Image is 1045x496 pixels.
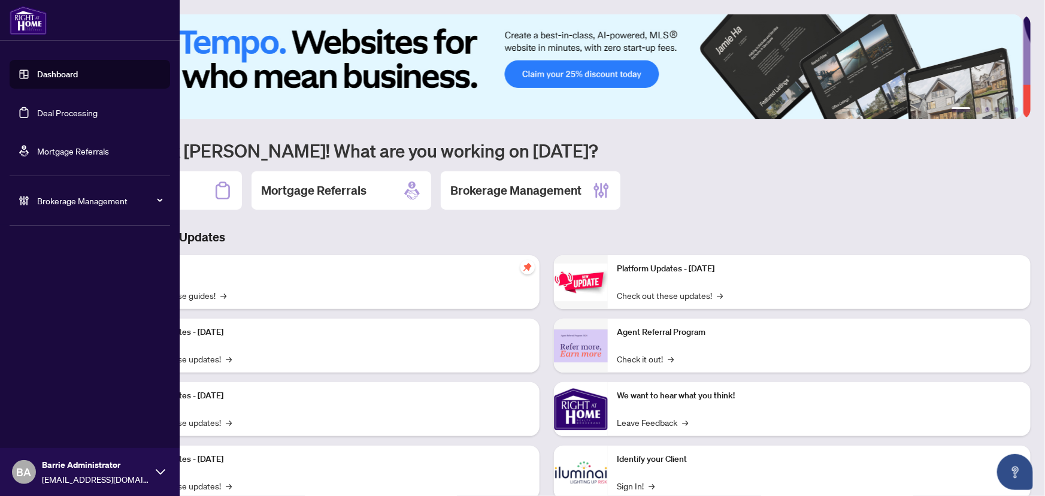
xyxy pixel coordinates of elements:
span: → [226,479,232,492]
img: Slide 0 [62,14,1023,119]
button: 4 [995,107,999,112]
p: Self-Help [126,262,530,276]
img: We want to hear what you think! [554,382,608,436]
p: Platform Updates - [DATE] [126,326,530,339]
a: Mortgage Referrals [37,146,109,156]
span: → [226,416,232,429]
span: → [649,479,655,492]
h1: Welcome back [PERSON_NAME]! What are you working on [DATE]? [62,139,1031,162]
a: Sign In!→ [617,479,655,492]
button: 3 [985,107,990,112]
a: Deal Processing [37,107,98,118]
button: 1 [952,107,971,112]
span: → [220,289,226,302]
h2: Mortgage Referrals [261,182,366,199]
img: Agent Referral Program [554,329,608,362]
a: Check out these updates!→ [617,289,723,302]
img: logo [10,6,47,35]
button: 6 [1014,107,1019,112]
span: Barrie Administrator [42,458,150,471]
h2: Brokerage Management [450,182,581,199]
span: BA [17,464,32,480]
button: 2 [976,107,980,112]
a: Check it out!→ [617,352,674,365]
img: Platform Updates - June 23, 2025 [554,264,608,301]
p: Agent Referral Program [617,326,1022,339]
button: Open asap [997,454,1033,490]
span: pushpin [520,260,535,274]
p: Identify your Client [617,453,1022,466]
p: Platform Updates - [DATE] [126,389,530,403]
p: Platform Updates - [DATE] [126,453,530,466]
p: Platform Updates - [DATE] [617,262,1022,276]
button: 5 [1004,107,1009,112]
span: → [226,352,232,365]
span: → [683,416,689,429]
h3: Brokerage & Industry Updates [62,229,1031,246]
p: We want to hear what you think! [617,389,1022,403]
a: Leave Feedback→ [617,416,689,429]
span: → [668,352,674,365]
a: Dashboard [37,69,78,80]
span: [EMAIL_ADDRESS][DOMAIN_NAME] [42,473,150,486]
span: Brokerage Management [37,194,162,207]
span: → [717,289,723,302]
